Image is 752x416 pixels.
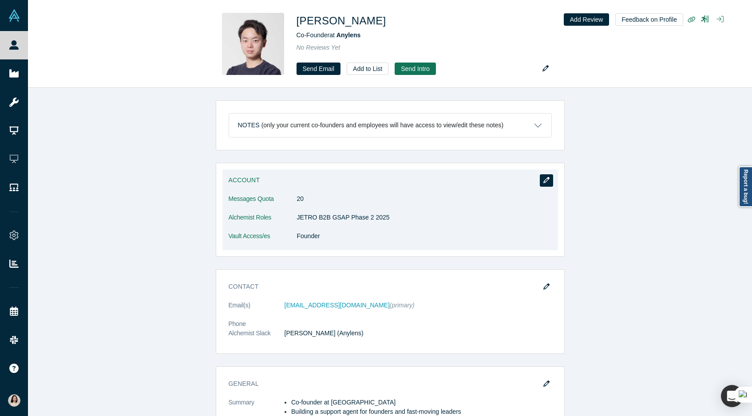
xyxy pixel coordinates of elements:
dt: Phone [229,319,285,329]
dd: Founder [297,232,552,241]
dt: Vault Access/es [229,232,297,250]
dd: [PERSON_NAME] (Anylens) [285,329,552,338]
h3: General [229,379,539,389]
h3: Account [229,176,539,185]
a: Anylens [336,31,360,39]
dt: Messages Quota [229,194,297,213]
img: Yukai Chen's Account [8,394,20,407]
a: [EMAIL_ADDRESS][DOMAIN_NAME] [285,302,390,309]
button: Feedback on Profile [615,13,683,26]
h3: Notes [238,121,260,130]
h1: [PERSON_NAME] [297,13,386,29]
dd: 20 [297,194,552,204]
img: Yongi Kim's Profile Image [222,13,284,75]
span: Co-Founder at [297,31,361,39]
button: Add Review [564,13,610,26]
button: Add to List [347,63,388,75]
button: Notes (only your current co-founders and employees will have access to view/edit these notes) [229,114,551,137]
a: Report a bug! [739,166,752,207]
dt: Email(s) [229,301,285,319]
h3: Contact [229,282,539,291]
a: Send Email [297,63,341,75]
span: No Reviews Yet [297,44,340,51]
p: (only your current co-founders and employees will have access to view/edit these notes) [261,122,504,129]
dt: Alchemist Roles [229,213,297,232]
span: (primary) [390,302,415,309]
button: Send Intro [395,63,436,75]
dd: JETRO B2B GSAP Phase 2 2025 [297,213,552,222]
li: Co-founder at [GEOGRAPHIC_DATA] [291,398,552,407]
dt: Alchemist Slack [229,329,285,347]
img: Alchemist Vault Logo [8,9,20,22]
